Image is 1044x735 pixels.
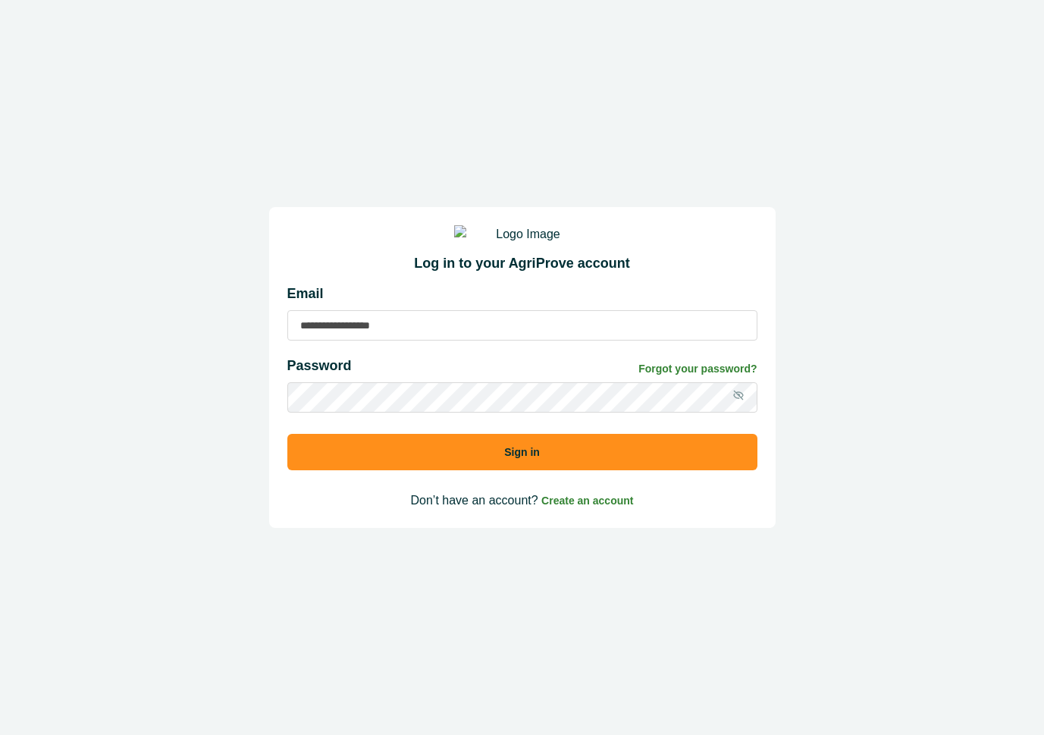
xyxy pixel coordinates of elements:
a: Forgot your password? [638,361,757,377]
button: Sign in [287,434,757,470]
p: Email [287,284,757,304]
a: Create an account [541,494,633,507]
span: Create an account [541,495,633,507]
p: Don’t have an account? [287,492,757,510]
img: Logo Image [454,225,591,243]
p: Password [287,356,352,376]
h2: Log in to your AgriProve account [287,256,757,272]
